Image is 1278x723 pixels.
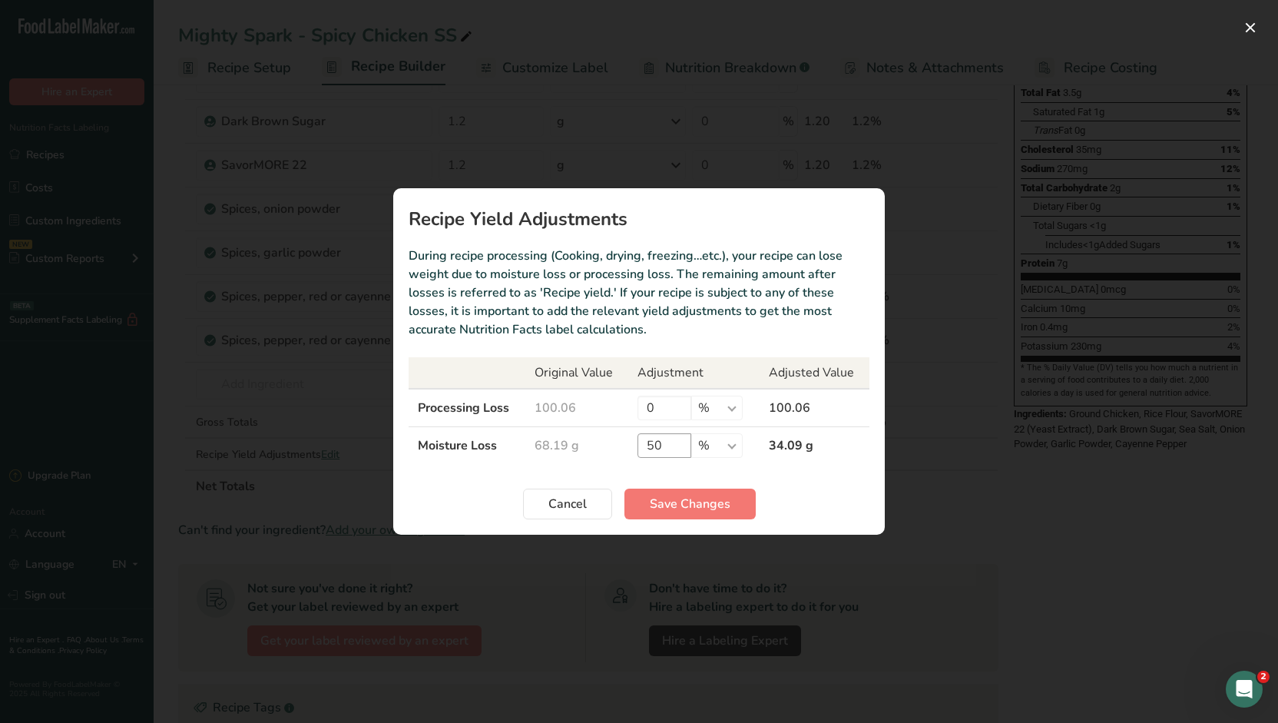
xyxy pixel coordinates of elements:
[525,389,628,427] td: 100.06
[1226,671,1263,708] iframe: Intercom live chat
[409,210,869,228] h1: Recipe Yield Adjustments
[624,489,756,519] button: Save Changes
[760,357,869,389] th: Adjusted Value
[409,389,525,427] td: Processing Loss
[525,427,628,465] td: 68.19 g
[523,489,612,519] button: Cancel
[525,357,628,389] th: Original Value
[409,247,869,339] p: During recipe processing (Cooking, drying, freezing…etc.), your recipe can lose weight due to moi...
[548,495,587,513] span: Cancel
[760,389,869,427] td: 100.06
[409,427,525,465] td: Moisture Loss
[628,357,760,389] th: Adjustment
[650,495,730,513] span: Save Changes
[1257,671,1270,683] span: 2
[760,427,869,465] td: 34.09 g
